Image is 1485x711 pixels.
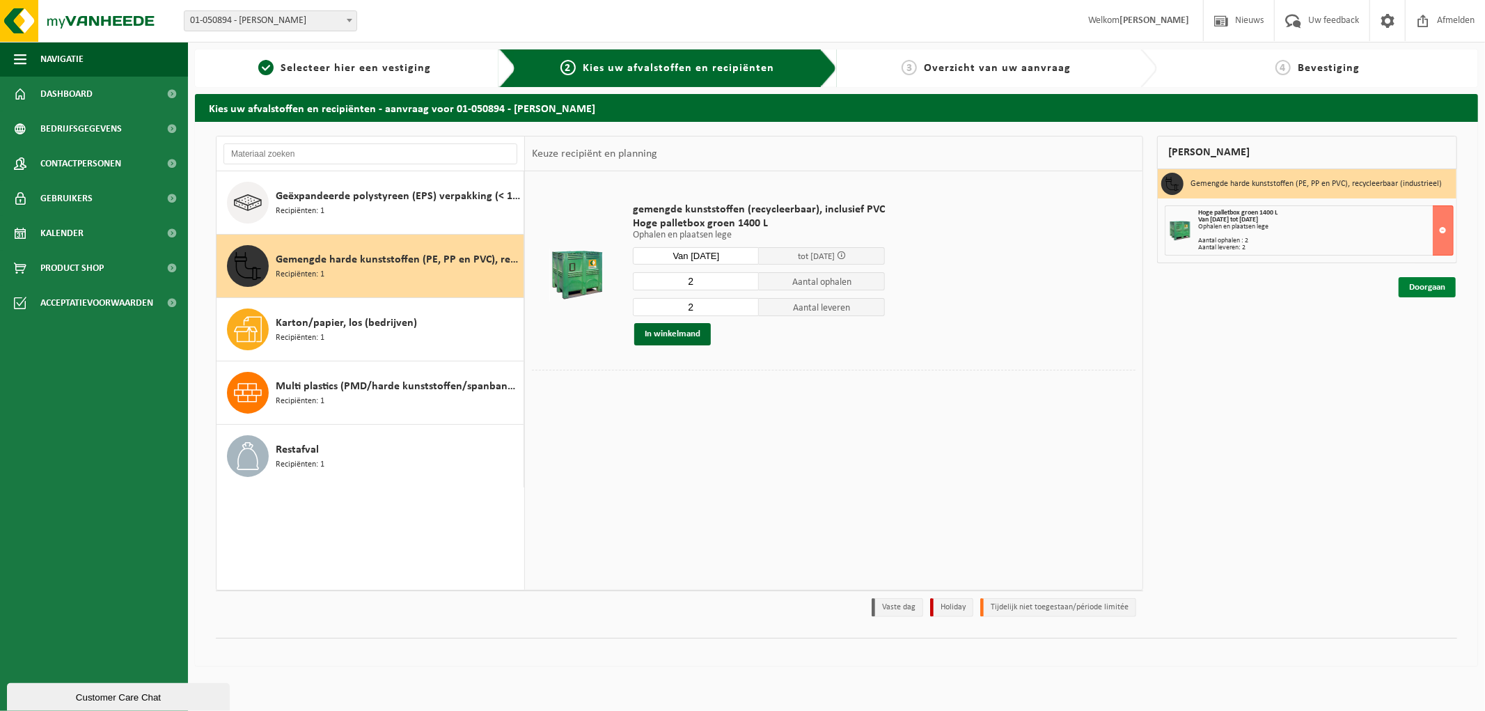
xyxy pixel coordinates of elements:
[1198,216,1258,224] strong: Van [DATE] tot [DATE]
[276,315,417,331] span: Karton/papier, los (bedrijven)
[40,111,122,146] span: Bedrijfsgegevens
[276,458,324,471] span: Recipiënten: 1
[872,598,923,617] li: Vaste dag
[276,442,319,458] span: Restafval
[633,231,885,240] p: Ophalen en plaatsen lege
[1198,237,1453,244] div: Aantal ophalen : 2
[276,268,324,281] span: Recipiënten: 1
[1298,63,1360,74] span: Bevestiging
[276,251,520,268] span: Gemengde harde kunststoffen (PE, PP en PVC), recycleerbaar (industrieel)
[633,217,885,231] span: Hoge palletbox groen 1400 L
[184,10,357,31] span: 01-050894 - GOENS JOHAN - VEURNE
[223,143,517,164] input: Materiaal zoeken
[902,60,917,75] span: 3
[217,235,524,298] button: Gemengde harde kunststoffen (PE, PP en PVC), recycleerbaar (industrieel) Recipiënten: 1
[924,63,1071,74] span: Overzicht van uw aanvraag
[1119,15,1189,26] strong: [PERSON_NAME]
[980,598,1136,617] li: Tijdelijk niet toegestaan/période limitée
[7,680,233,711] iframe: chat widget
[202,60,488,77] a: 1Selecteer hier een vestiging
[217,361,524,425] button: Multi plastics (PMD/harde kunststoffen/spanbanden/EPS/folie naturel/folie gemengd) Recipiënten: 1
[1157,136,1457,169] div: [PERSON_NAME]
[217,171,524,235] button: Geëxpandeerde polystyreen (EPS) verpakking (< 1 m² per stuk), recycleerbaar Recipiënten: 1
[40,251,104,286] span: Product Shop
[798,252,835,261] span: tot [DATE]
[1198,209,1278,217] span: Hoge palletbox groen 1400 L
[525,136,664,171] div: Keuze recipiënt en planning
[184,11,356,31] span: 01-050894 - GOENS JOHAN - VEURNE
[1198,244,1453,251] div: Aantal leveren: 2
[930,598,973,617] li: Holiday
[276,378,520,395] span: Multi plastics (PMD/harde kunststoffen/spanbanden/EPS/folie naturel/folie gemengd)
[633,247,759,265] input: Selecteer datum
[217,298,524,361] button: Karton/papier, los (bedrijven) Recipiënten: 1
[276,331,324,345] span: Recipiënten: 1
[276,205,324,218] span: Recipiënten: 1
[634,323,711,345] button: In winkelmand
[195,94,1478,121] h2: Kies uw afvalstoffen en recipiënten - aanvraag voor 01-050894 - [PERSON_NAME]
[276,395,324,408] span: Recipiënten: 1
[759,272,885,290] span: Aantal ophalen
[583,63,774,74] span: Kies uw afvalstoffen en recipiënten
[759,298,885,316] span: Aantal leveren
[217,425,524,487] button: Restafval Recipiënten: 1
[40,42,84,77] span: Navigatie
[1191,173,1442,195] h3: Gemengde harde kunststoffen (PE, PP en PVC), recycleerbaar (industrieel)
[40,216,84,251] span: Kalender
[40,146,121,181] span: Contactpersonen
[560,60,576,75] span: 2
[633,203,885,217] span: gemengde kunststoffen (recycleerbaar), inclusief PVC
[1399,277,1456,297] a: Doorgaan
[40,77,93,111] span: Dashboard
[258,60,274,75] span: 1
[1198,224,1453,231] div: Ophalen en plaatsen lege
[1275,60,1291,75] span: 4
[40,181,93,216] span: Gebruikers
[276,188,520,205] span: Geëxpandeerde polystyreen (EPS) verpakking (< 1 m² per stuk), recycleerbaar
[281,63,431,74] span: Selecteer hier een vestiging
[40,286,153,320] span: Acceptatievoorwaarden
